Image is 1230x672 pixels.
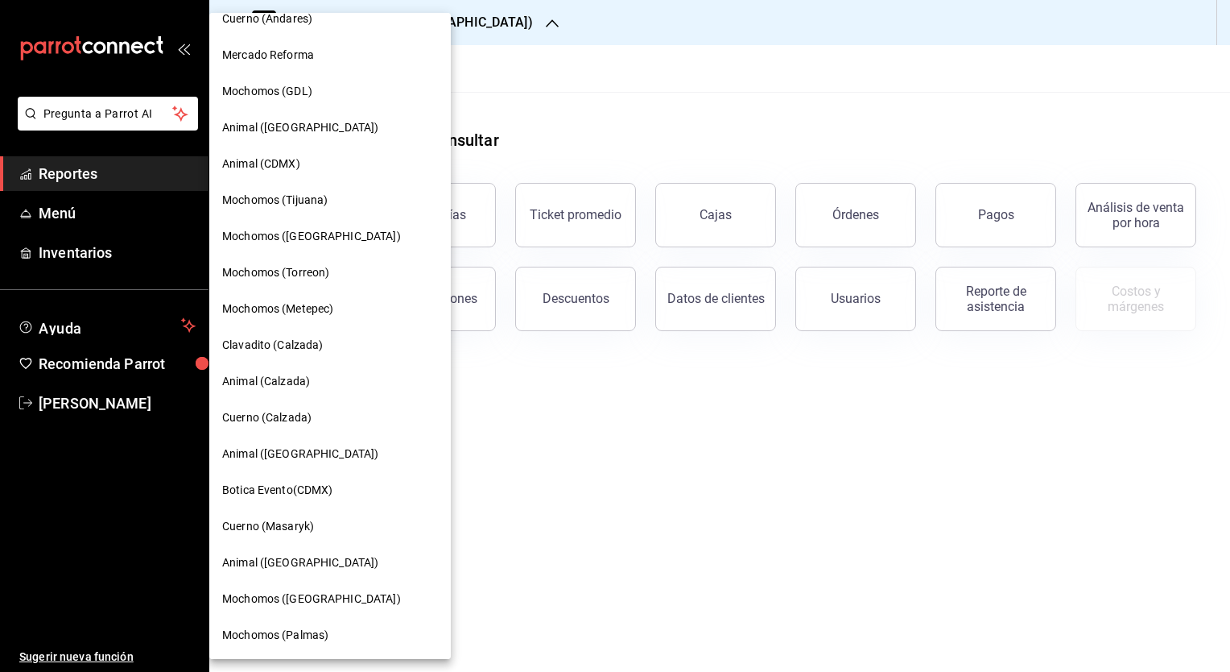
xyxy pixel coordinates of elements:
[209,73,451,110] div: Mochomos (GDL)
[209,436,451,472] div: Animal ([GEOGRAPHIC_DATA])
[209,255,451,291] div: Mochomos (Torreon)
[209,1,451,37] div: Cuerno (Andares)
[222,264,329,281] span: Mochomos (Torreon)
[222,518,314,535] span: Cuerno (Masaryk)
[209,400,451,436] div: Cuerno (Calzada)
[209,581,451,617] div: Mochomos ([GEOGRAPHIC_DATA])
[209,291,451,327] div: Mochomos (Metepec)
[222,373,310,390] span: Animal (Calzada)
[209,110,451,146] div: Animal ([GEOGRAPHIC_DATA])
[209,617,451,653] div: Mochomos (Palmas)
[222,409,312,426] span: Cuerno (Calzada)
[209,363,451,400] div: Animal (Calzada)
[222,119,378,136] span: Animal ([GEOGRAPHIC_DATA])
[222,554,378,571] span: Animal ([GEOGRAPHIC_DATA])
[222,228,401,245] span: Mochomos ([GEOGRAPHIC_DATA])
[209,218,451,255] div: Mochomos ([GEOGRAPHIC_DATA])
[222,10,312,27] span: Cuerno (Andares)
[209,472,451,508] div: Botica Evento(CDMX)
[222,627,328,644] span: Mochomos (Palmas)
[222,591,401,608] span: Mochomos ([GEOGRAPHIC_DATA])
[209,182,451,218] div: Mochomos (Tijuana)
[222,47,314,64] span: Mercado Reforma
[222,446,378,463] span: Animal ([GEOGRAPHIC_DATA])
[209,508,451,545] div: Cuerno (Masaryk)
[222,192,328,209] span: Mochomos (Tijuana)
[209,37,451,73] div: Mercado Reforma
[222,482,333,499] span: Botica Evento(CDMX)
[209,327,451,363] div: Clavadito (Calzada)
[209,146,451,182] div: Animal (CDMX)
[222,83,312,100] span: Mochomos (GDL)
[222,337,324,354] span: Clavadito (Calzada)
[209,545,451,581] div: Animal ([GEOGRAPHIC_DATA])
[222,156,300,172] span: Animal (CDMX)
[222,301,333,317] span: Mochomos (Metepec)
